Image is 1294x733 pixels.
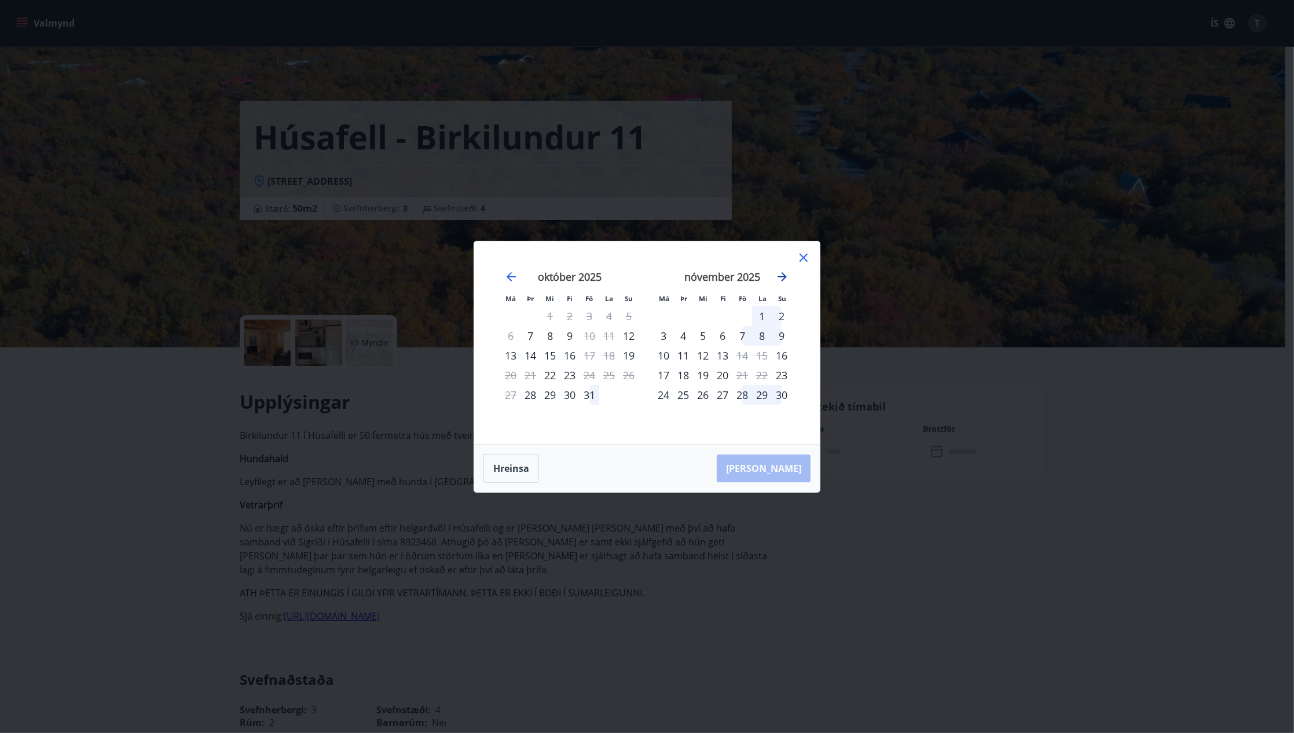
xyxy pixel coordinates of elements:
small: Þr [527,294,534,303]
strong: nóvember 2025 [685,270,761,284]
td: Not available. fimmtudagur, 2. október 2025 [560,306,580,326]
td: Choose föstudagur, 7. nóvember 2025 as your check-in date. It’s available. [732,326,752,346]
div: 13 [713,346,732,365]
td: Choose mánudagur, 24. nóvember 2025 as your check-in date. It’s available. [654,385,673,405]
td: Choose laugardagur, 29. nóvember 2025 as your check-in date. It’s available. [752,385,772,405]
td: Choose fimmtudagur, 9. október 2025 as your check-in date. It’s available. [560,326,580,346]
td: Choose þriðjudagur, 14. október 2025 as your check-in date. It’s available. [520,346,540,365]
td: Choose fimmtudagur, 30. október 2025 as your check-in date. It’s available. [560,385,580,405]
div: 1 [752,306,772,326]
div: Aðeins útritun í boði [732,346,752,365]
td: Not available. föstudagur, 17. október 2025 [580,346,599,365]
small: Fi [567,294,573,303]
td: Choose miðvikudagur, 19. nóvember 2025 as your check-in date. It’s available. [693,365,713,385]
td: Choose mánudagur, 10. nóvember 2025 as your check-in date. It’s available. [654,346,673,365]
div: 28 [732,385,752,405]
td: Not available. föstudagur, 3. október 2025 [580,306,599,326]
div: 13 [501,346,520,365]
div: 3 [654,326,673,346]
div: 31 [580,385,599,405]
td: Choose sunnudagur, 16. nóvember 2025 as your check-in date. It’s available. [772,346,791,365]
td: Not available. laugardagur, 22. nóvember 2025 [752,365,772,385]
td: Choose sunnudagur, 2. nóvember 2025 as your check-in date. It’s available. [772,306,791,326]
div: 17 [654,365,673,385]
small: La [758,294,767,303]
div: 29 [752,385,772,405]
div: 4 [673,326,693,346]
td: Not available. mánudagur, 6. október 2025 [501,326,520,346]
div: 8 [540,326,560,346]
td: Choose sunnudagur, 23. nóvember 2025 as your check-in date. It’s available. [772,365,791,385]
div: Aðeins útritun í boði [580,346,599,365]
td: Choose þriðjudagur, 28. október 2025 as your check-in date. It’s available. [520,385,540,405]
td: Choose sunnudagur, 9. nóvember 2025 as your check-in date. It’s available. [772,326,791,346]
div: 24 [654,385,673,405]
td: Not available. miðvikudagur, 1. október 2025 [540,306,560,326]
div: 6 [713,326,732,346]
div: 26 [693,385,713,405]
div: 27 [713,385,732,405]
div: Aðeins útritun í boði [732,365,752,385]
td: Choose sunnudagur, 19. október 2025 as your check-in date. It’s available. [619,346,639,365]
div: Aðeins innritun í boði [772,365,791,385]
div: Move forward to switch to the next month. [775,270,789,284]
td: Choose þriðjudagur, 25. nóvember 2025 as your check-in date. It’s available. [673,385,693,405]
strong: október 2025 [538,270,602,284]
td: Choose miðvikudagur, 15. október 2025 as your check-in date. It’s available. [540,346,560,365]
td: Not available. mánudagur, 27. október 2025 [501,385,520,405]
td: Not available. laugardagur, 18. október 2025 [599,346,619,365]
td: Choose sunnudagur, 12. október 2025 as your check-in date. It’s available. [619,326,639,346]
td: Not available. föstudagur, 14. nóvember 2025 [732,346,752,365]
td: Not available. sunnudagur, 26. október 2025 [619,365,639,385]
td: Not available. sunnudagur, 5. október 2025 [619,306,639,326]
div: Calendar [488,255,806,430]
td: Choose mánudagur, 13. október 2025 as your check-in date. It’s available. [501,346,520,365]
div: 25 [673,385,693,405]
td: Choose föstudagur, 31. október 2025 as your check-in date. It’s available. [580,385,599,405]
div: 7 [732,326,752,346]
div: Move backward to switch to the previous month. [504,270,518,284]
div: Aðeins innritun í boði [520,385,540,405]
div: Aðeins útritun í boði [501,365,520,385]
td: Not available. laugardagur, 4. október 2025 [599,306,619,326]
td: Choose miðvikudagur, 8. október 2025 as your check-in date. It’s available. [540,326,560,346]
td: Choose fimmtudagur, 27. nóvember 2025 as your check-in date. It’s available. [713,385,732,405]
td: Choose fimmtudagur, 16. október 2025 as your check-in date. It’s available. [560,346,580,365]
small: Fö [586,294,593,303]
td: Not available. föstudagur, 24. október 2025 [580,365,599,385]
small: Su [778,294,786,303]
td: Not available. laugardagur, 25. október 2025 [599,365,619,385]
div: 20 [713,365,732,385]
td: Choose fimmtudagur, 6. nóvember 2025 as your check-in date. It’s available. [713,326,732,346]
td: Choose föstudagur, 28. nóvember 2025 as your check-in date. It’s available. [732,385,752,405]
td: Choose miðvikudagur, 22. október 2025 as your check-in date. It’s available. [540,365,560,385]
div: 23 [560,365,580,385]
div: Aðeins innritun í boði [619,326,639,346]
div: 19 [693,365,713,385]
div: 9 [772,326,791,346]
td: Not available. föstudagur, 10. október 2025 [580,326,599,346]
td: Choose miðvikudagur, 12. nóvember 2025 as your check-in date. It’s available. [693,346,713,365]
div: Aðeins innritun í boði [520,326,540,346]
td: Choose þriðjudagur, 18. nóvember 2025 as your check-in date. It’s available. [673,365,693,385]
td: Not available. laugardagur, 11. október 2025 [599,326,619,346]
div: Aðeins innritun í boði [619,346,639,365]
td: Not available. mánudagur, 20. október 2025 [501,365,520,385]
small: Mi [699,294,708,303]
td: Choose þriðjudagur, 4. nóvember 2025 as your check-in date. It’s available. [673,326,693,346]
td: Choose fimmtudagur, 23. október 2025 as your check-in date. It’s available. [560,365,580,385]
div: 5 [693,326,713,346]
div: 14 [520,346,540,365]
div: 30 [772,385,791,405]
small: La [605,294,613,303]
td: Choose fimmtudagur, 20. nóvember 2025 as your check-in date. It’s available. [713,365,732,385]
small: Su [625,294,633,303]
small: Má [505,294,516,303]
div: Aðeins útritun í boði [580,326,599,346]
td: Not available. laugardagur, 15. nóvember 2025 [752,346,772,365]
div: 8 [752,326,772,346]
div: 18 [673,365,693,385]
div: 16 [560,346,580,365]
td: Choose miðvikudagur, 26. nóvember 2025 as your check-in date. It’s available. [693,385,713,405]
small: Fi [720,294,726,303]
